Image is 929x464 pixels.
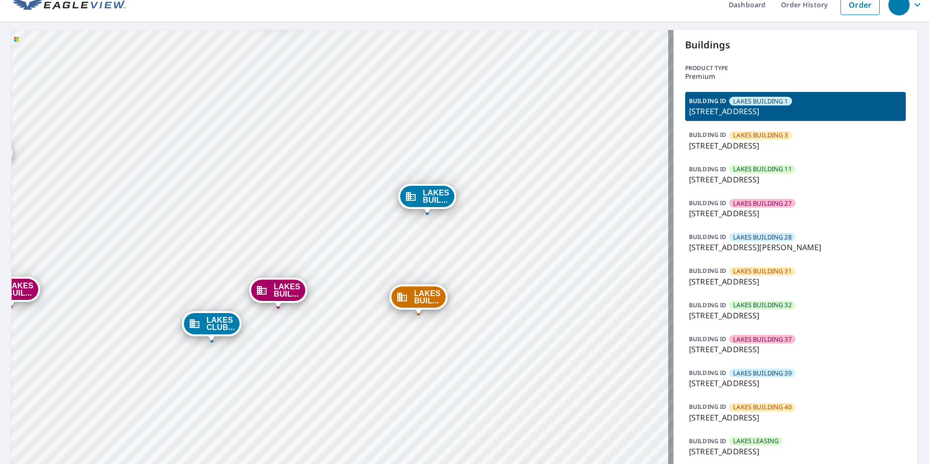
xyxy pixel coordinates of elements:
[689,208,902,219] p: [STREET_ADDRESS]
[689,412,902,423] p: [STREET_ADDRESS]
[689,174,902,185] p: [STREET_ADDRESS]
[689,140,902,151] p: [STREET_ADDRESS]
[249,278,307,308] div: Dropped pin, building LAKES BUILDING 37, Commercial property, 5482 Meadow Bend Dr Dallas, TX 75206
[689,377,902,389] p: [STREET_ADDRESS]
[733,335,792,344] span: LAKES BUILDING 37
[689,97,726,105] p: BUILDING ID
[733,199,792,208] span: LAKES BUILDING 27
[733,403,792,412] span: LAKES BUILDING 40
[207,316,235,331] span: LAKES CLUB...
[733,97,788,106] span: LAKES BUILDING 1
[733,131,788,140] span: LAKES BUILDING 3
[689,446,902,457] p: [STREET_ADDRESS]
[689,437,726,445] p: BUILDING ID
[733,436,779,446] span: LAKES LEASING
[689,241,902,253] p: [STREET_ADDRESS][PERSON_NAME]
[689,267,726,275] p: BUILDING ID
[733,300,792,310] span: LAKES BUILDING 32
[689,276,902,287] p: [STREET_ADDRESS]
[689,199,726,207] p: BUILDING ID
[733,165,792,174] span: LAKES BUILDING 11
[733,233,792,242] span: LAKES BUILDING 28
[689,344,902,355] p: [STREET_ADDRESS]
[689,310,902,321] p: [STREET_ADDRESS]
[689,403,726,411] p: BUILDING ID
[689,131,726,139] p: BUILDING ID
[423,189,450,204] span: LAKES BUIL...
[689,301,726,309] p: BUILDING ID
[685,64,906,73] p: Product type
[689,233,726,241] p: BUILDING ID
[689,105,902,117] p: [STREET_ADDRESS]
[390,284,448,314] div: Dropped pin, building LAKES BUILDING 40, Commercial property, 5476 Meadow Bend Dr Dallas, TX 75206
[733,267,792,276] span: LAKES BUILDING 31
[733,369,792,378] span: LAKES BUILDING 39
[182,311,242,341] div: Dropped pin, building LAKES CLUBHOUSE, Commercial property, 5492 Meadow Bend Dr Dallas, TX 75206
[685,73,906,80] p: Premium
[398,184,456,214] div: Dropped pin, building LAKES BUILDING 39, Commercial property, 8700 Southwestern Blvd Dallas, TX 7...
[685,38,906,52] p: Buildings
[689,165,726,173] p: BUILDING ID
[689,335,726,343] p: BUILDING ID
[689,369,726,377] p: BUILDING ID
[414,290,441,304] span: LAKES BUIL...
[7,282,33,297] span: LAKES BUIL...
[274,283,300,298] span: LAKES BUIL...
